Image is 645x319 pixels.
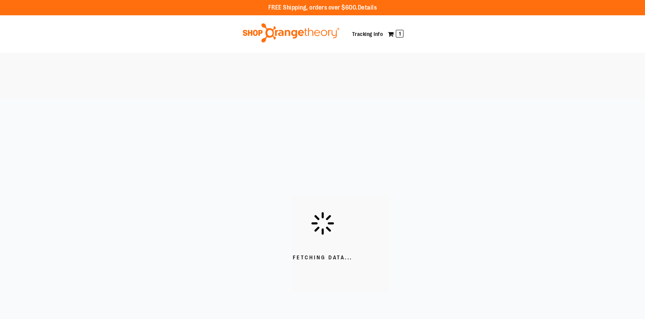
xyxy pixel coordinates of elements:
[352,31,383,37] a: Tracking Info
[396,30,403,37] span: 1
[358,4,377,11] a: Details
[268,3,377,12] p: FREE Shipping, orders over $600.
[293,254,353,262] span: Fetching Data...
[242,23,341,42] img: Shop Orangetheory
